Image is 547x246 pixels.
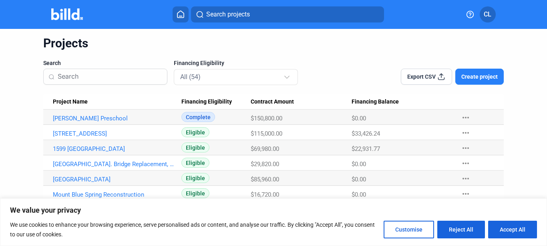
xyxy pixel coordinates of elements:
[461,159,471,168] mat-icon: more_horiz
[53,98,88,106] span: Project Name
[251,98,294,106] span: Contract Amount
[181,188,209,198] span: Eligible
[352,98,453,106] div: Financing Balance
[181,112,215,122] span: Complete
[401,69,452,85] button: Export CSV
[181,98,250,106] div: Financing Eligibility
[352,191,366,198] span: $0.00
[251,161,279,168] span: $29,820.00
[181,158,209,168] span: Eligible
[352,130,380,137] span: $33,426.24
[251,145,279,152] span: $69,980.00
[461,128,471,138] mat-icon: more_horiz
[484,10,491,19] span: CL
[455,69,504,85] button: Create project
[461,189,471,199] mat-icon: more_horiz
[488,221,537,238] button: Accept All
[174,59,224,67] span: Financing Eligibility
[461,143,471,153] mat-icon: more_horiz
[181,98,232,106] span: Financing Eligibility
[53,191,175,198] a: Mount Blue Spring Reconstruction
[251,98,352,106] div: Contract Amount
[181,173,209,183] span: Eligible
[51,8,83,20] img: Billd Company Logo
[206,10,250,19] span: Search projects
[352,176,366,183] span: $0.00
[181,127,209,137] span: Eligible
[43,59,61,67] span: Search
[53,176,175,183] a: [GEOGRAPHIC_DATA]
[10,220,378,239] p: We use cookies to enhance your browsing experience, serve personalised ads or content, and analys...
[480,6,496,22] button: CL
[58,68,162,85] input: Search
[53,161,175,168] a: [GEOGRAPHIC_DATA]. Bridge Replacement, [GEOGRAPHIC_DATA], [GEOGRAPHIC_DATA]
[251,176,279,183] span: $85,960.00
[10,205,537,215] p: We value your privacy
[461,174,471,183] mat-icon: more_horiz
[251,130,282,137] span: $115,000.00
[191,6,384,22] button: Search projects
[352,161,366,168] span: $0.00
[352,145,380,152] span: $22,931.77
[437,221,485,238] button: Reject All
[251,191,279,198] span: $16,720.00
[180,73,201,81] mat-select-trigger: All (54)
[461,73,498,81] span: Create project
[43,36,503,51] div: Projects
[352,98,399,106] span: Financing Balance
[251,115,282,122] span: $150,800.00
[53,145,175,152] a: 1599 [GEOGRAPHIC_DATA]
[181,142,209,152] span: Eligible
[461,113,471,122] mat-icon: more_horiz
[407,73,436,81] span: Export CSV
[53,115,175,122] a: [PERSON_NAME] Preschool
[352,115,366,122] span: $0.00
[53,98,181,106] div: Project Name
[53,130,175,137] a: [STREET_ADDRESS]
[384,221,434,238] button: Customise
